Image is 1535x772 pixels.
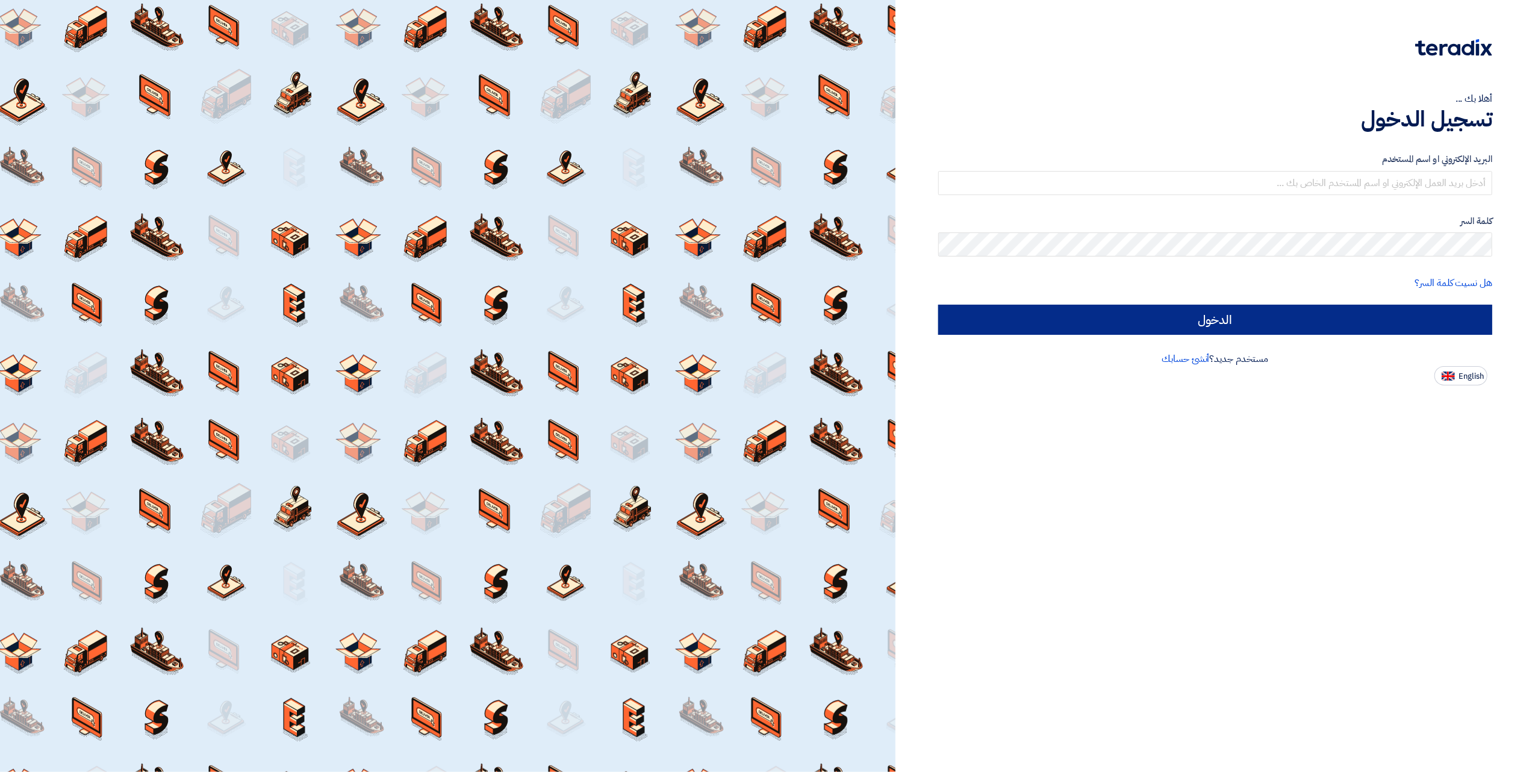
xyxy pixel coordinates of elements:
img: Teradix logo [1415,39,1492,56]
button: English [1434,366,1487,385]
a: هل نسيت كلمة السر؟ [1415,276,1492,290]
label: كلمة السر [938,214,1492,228]
input: أدخل بريد العمل الإلكتروني او اسم المستخدم الخاص بك ... [938,171,1492,195]
a: أنشئ حسابك [1162,352,1210,366]
div: مستخدم جديد؟ [938,352,1492,366]
input: الدخول [938,305,1492,335]
img: en-US.png [1442,372,1455,381]
div: أهلا بك ... [938,92,1492,106]
span: English [1459,372,1484,381]
h1: تسجيل الدخول [938,106,1492,132]
label: البريد الإلكتروني او اسم المستخدم [938,152,1492,166]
